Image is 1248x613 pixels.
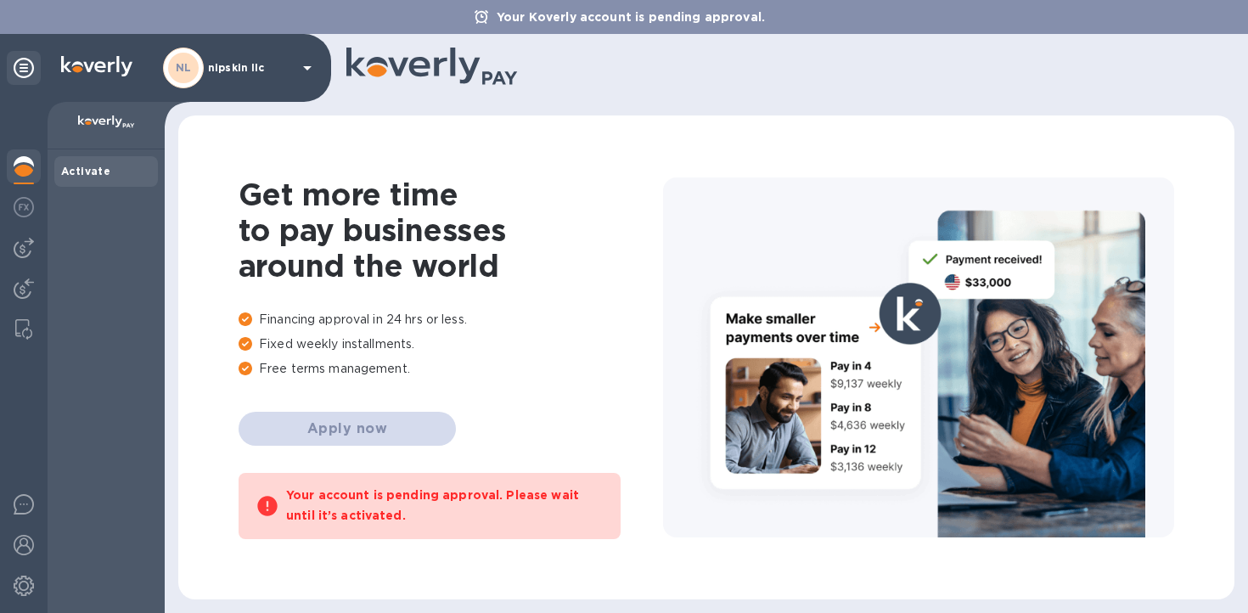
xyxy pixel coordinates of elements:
p: Financing approval in 24 hrs or less. [239,311,663,329]
p: nipskin llc [208,62,293,74]
p: Your Koverly account is pending approval. [488,8,773,25]
img: Logo [61,56,132,76]
img: Foreign exchange [14,197,34,217]
b: NL [176,61,192,74]
p: Free terms management. [239,360,663,378]
b: Activate [61,165,110,177]
h1: Get more time to pay businesses around the world [239,177,663,284]
div: Unpin categories [7,51,41,85]
p: Fixed weekly installments. [239,335,663,353]
b: Your account is pending approval. Please wait until it’s activated. [286,488,579,522]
